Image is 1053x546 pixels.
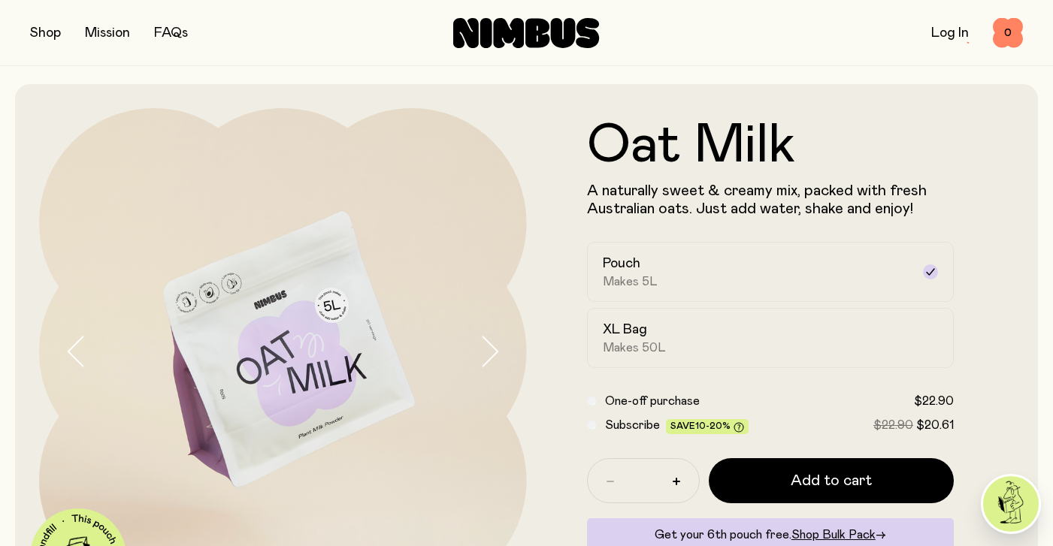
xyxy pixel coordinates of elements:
span: Subscribe [605,419,660,431]
span: Makes 5L [603,274,658,289]
h2: Pouch [603,255,640,273]
button: 0 [993,18,1023,48]
span: $20.61 [916,419,954,431]
a: FAQs [154,26,188,40]
span: Add to cart [791,470,872,491]
span: $22.90 [873,419,913,431]
a: Log In [931,26,969,40]
span: One-off purchase [605,395,700,407]
span: Shop Bulk Pack [791,529,876,541]
span: Save [670,421,744,433]
p: A naturally sweet & creamy mix, packed with fresh Australian oats. Just add water, shake and enjoy! [587,182,955,218]
img: agent [983,476,1039,532]
span: $22.90 [914,395,954,407]
h1: Oat Milk [587,119,955,173]
a: Shop Bulk Pack→ [791,529,886,541]
h2: XL Bag [603,321,647,339]
span: Makes 50L [603,340,666,355]
a: Mission [85,26,130,40]
span: 10-20% [695,421,731,430]
button: Add to cart [709,458,955,503]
